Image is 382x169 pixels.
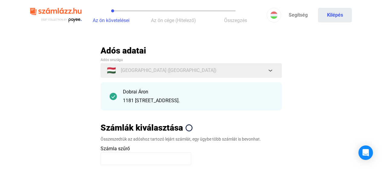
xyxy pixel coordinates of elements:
[267,8,281,22] button: HU
[358,145,373,160] div: Open Intercom Messenger
[101,58,123,62] span: Adós országa
[123,97,273,104] div: 1181 [STREET_ADDRESS].
[224,18,247,23] span: Összegzés
[151,18,196,23] span: Az ön cége (Hitelező)
[93,18,130,23] span: Az ön követelései
[101,122,183,133] h2: Számlák kiválasztása
[101,136,282,142] div: Összeszedtük az adóshoz tartozó lejárt számlát, egy ügybe több számlát is bevonhat.
[101,63,282,78] button: 🇭🇺[GEOGRAPHIC_DATA] ([GEOGRAPHIC_DATA])
[30,5,82,25] img: szamlazzhu-logo
[110,93,117,100] img: checkmark-darker-green-circle
[121,67,217,74] span: [GEOGRAPHIC_DATA] ([GEOGRAPHIC_DATA])
[101,146,130,151] span: Számla szűrő
[107,67,116,74] span: 🇭🇺
[318,8,352,22] button: Kilépés
[101,45,282,56] h2: Adós adatai
[270,11,278,19] img: HU
[123,88,273,96] div: Dobrai Áron
[281,8,315,22] a: Segítség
